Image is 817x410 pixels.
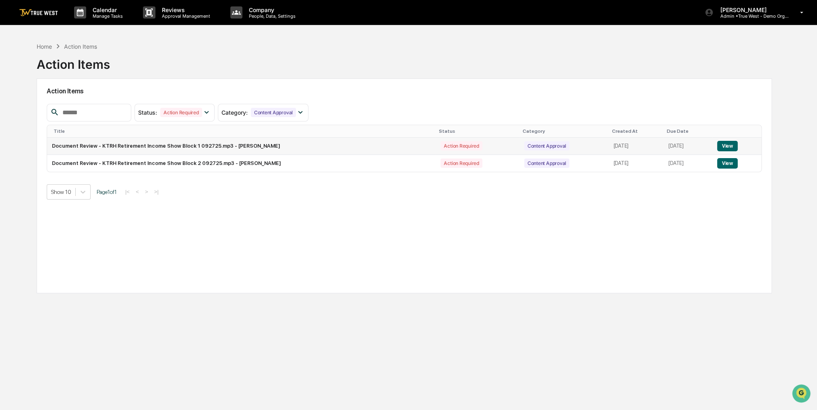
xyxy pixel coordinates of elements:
[221,109,248,116] span: Category :
[612,128,661,134] div: Created At
[242,6,300,13] p: Company
[137,64,147,73] button: Start new chat
[155,6,214,13] p: Reviews
[714,6,788,13] p: [PERSON_NAME]
[8,16,147,29] p: How can we help?
[791,383,813,405] iframe: Open customer support
[16,158,51,166] span: Data Lookup
[37,51,110,72] div: Action Items
[609,155,664,172] td: [DATE]
[64,43,97,50] div: Action Items
[251,108,296,117] div: Content Approval
[717,143,738,149] a: View
[17,61,31,76] img: 8933085812038_c878075ebb4cc5468115_72.jpg
[8,143,14,150] div: 🖐️
[125,87,147,97] button: See all
[86,13,127,19] p: Manage Tasks
[16,142,52,150] span: Preclearance
[36,69,111,76] div: We're available if you need us!
[123,188,132,195] button: |<
[54,128,433,134] div: Title
[66,142,100,150] span: Attestations
[86,6,127,13] p: Calendar
[47,87,762,95] h2: Action Items
[524,159,569,168] div: Content Approval
[55,139,103,154] a: 🗄️Attestations
[667,128,709,134] div: Due Date
[441,141,482,150] div: Action Required
[57,177,97,183] a: Powered byPylon
[717,160,738,166] a: View
[664,138,712,155] td: [DATE]
[664,155,712,172] td: [DATE]
[609,138,664,155] td: [DATE]
[8,61,23,76] img: 1746055101610-c473b297-6a78-478c-a979-82029cc54cd1
[160,108,202,117] div: Action Required
[97,189,117,195] span: Page 1 of 1
[138,109,157,116] span: Status :
[524,141,569,150] div: Content Approval
[5,139,55,154] a: 🖐️Preclearance
[523,128,606,134] div: Category
[5,155,54,169] a: 🔎Data Lookup
[19,9,58,16] img: logo
[439,128,516,134] div: Status
[143,188,151,195] button: >
[58,143,65,150] div: 🗄️
[36,61,132,69] div: Start new chat
[25,109,65,115] span: [PERSON_NAME]
[441,159,482,168] div: Action Required
[67,109,70,115] span: •
[8,159,14,165] div: 🔎
[47,138,436,155] td: Document Review - KTRH Retirement Income Show Block 1 092725.mp3 - [PERSON_NAME]
[242,13,300,19] p: People, Data, Settings
[80,177,97,183] span: Pylon
[8,89,54,95] div: Past conversations
[133,188,141,195] button: <
[71,109,88,115] span: [DATE]
[714,13,788,19] p: Admin • True West - Demo Organization
[152,188,161,195] button: >|
[717,158,738,169] button: View
[37,43,52,50] div: Home
[8,101,21,114] img: Sigrid Alegria
[155,13,214,19] p: Approval Management
[717,141,738,151] button: View
[47,155,436,172] td: Document Review - KTRH Retirement Income Show Block 2 092725.mp3 - [PERSON_NAME]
